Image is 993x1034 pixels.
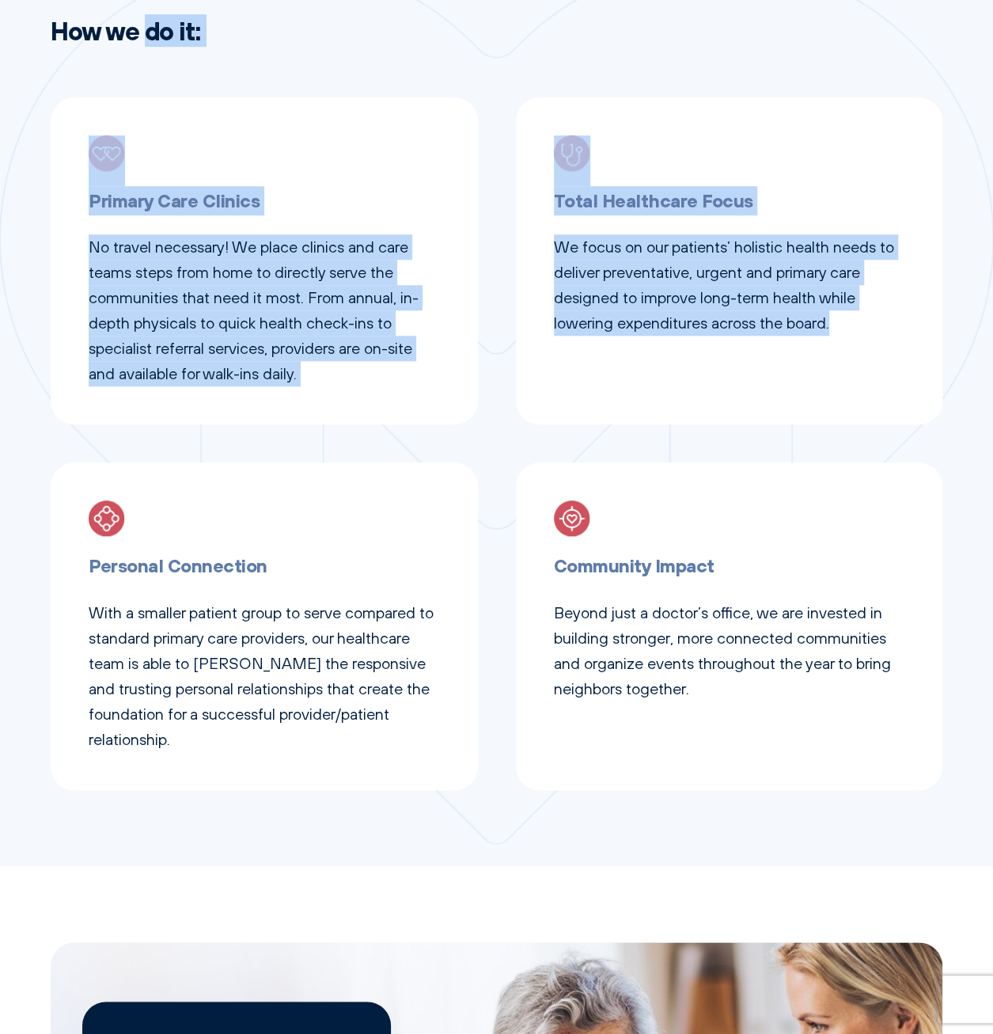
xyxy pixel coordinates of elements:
[554,600,905,701] p: Beyond just a doctor’s office, we are invested in building stronger, more connected communities a...
[89,600,440,752] p: With a smaller patient group to serve compared to standard primary care providers, our healthcare...
[89,551,440,580] h3: Personal Connection
[89,234,440,386] p: No travel necessary! We place clinics and care teams steps from home to directly serve the commun...
[89,186,440,215] h3: Primary Care Clinics
[554,551,905,580] h3: Community Impact
[554,186,905,215] h3: Total Healthcare Focus
[51,16,942,46] h2: How we do it:
[554,234,905,336] p: We focus on our patients’ holistic health needs to deliver preventative, urgent and primary care ...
